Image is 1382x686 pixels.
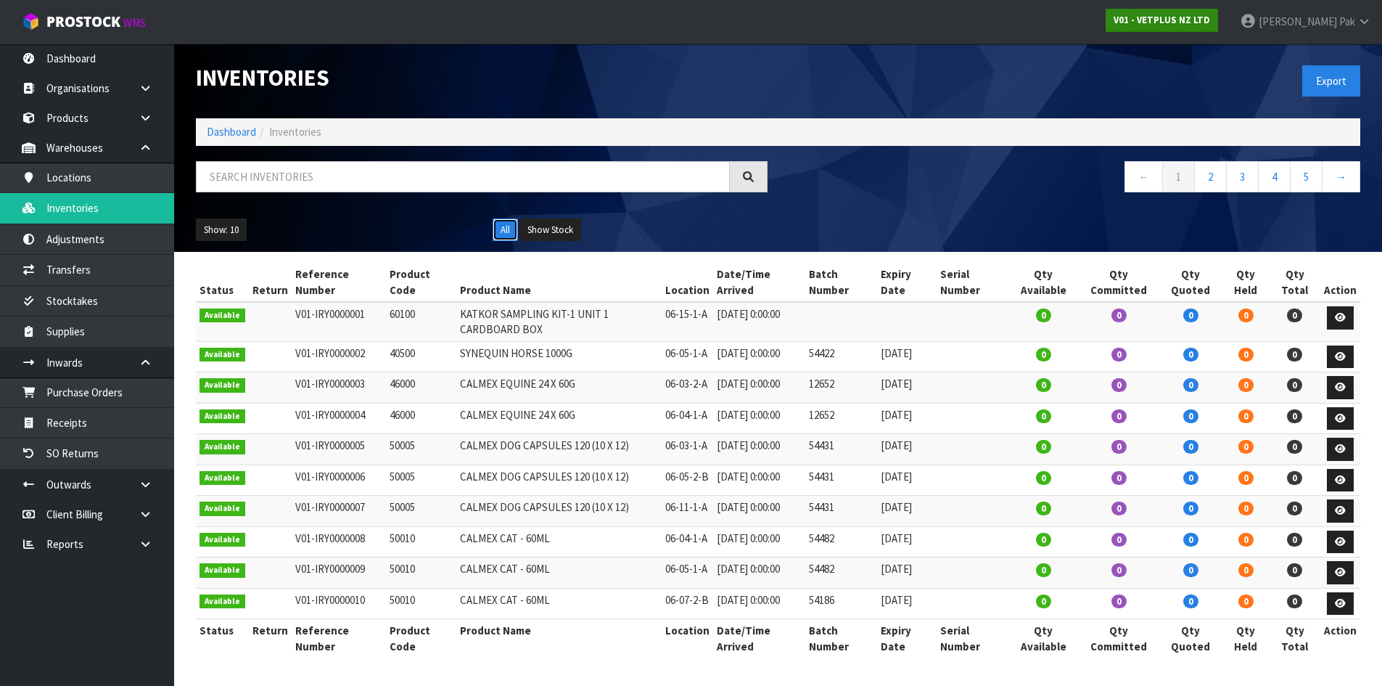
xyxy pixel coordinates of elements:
th: Product Name [456,263,662,302]
span: 0 [1287,440,1302,454]
td: 06-05-1-A [662,341,713,372]
span: Available [200,502,245,516]
span: 0 [1238,409,1254,423]
td: V01-IRY0000004 [292,403,386,434]
span: [DATE] [881,593,912,607]
th: Qty Available [1008,619,1078,658]
th: Location [662,619,713,658]
span: 0 [1036,533,1051,547]
span: 0 [1287,471,1302,485]
span: Available [200,563,245,578]
td: [DATE] 0:00:00 [713,526,805,558]
td: [DATE] 0:00:00 [713,403,805,434]
button: Export [1302,65,1360,97]
span: 0 [1111,348,1127,362]
span: Available [200,471,245,486]
a: Dashboard [207,125,256,139]
td: 06-11-1-A [662,496,713,527]
th: Qty Total [1270,619,1320,658]
span: Available [200,378,245,393]
td: 12652 [805,372,877,404]
span: [DATE] [881,438,912,452]
th: Serial Number [937,619,1008,658]
strong: V01 - VETPLUS NZ LTD [1114,14,1210,26]
td: CALMEX DOG CAPSULES 120 (10 X 12) [456,465,662,496]
td: CALMEX EQUINE 24 X 60G [456,372,662,404]
th: Qty Quoted [1159,263,1222,302]
td: 50010 [386,558,456,589]
img: cube-alt.png [22,12,40,30]
span: Available [200,533,245,547]
td: 46000 [386,403,456,434]
span: 0 [1183,378,1198,392]
td: CALMEX DOG CAPSULES 120 (10 X 12) [456,434,662,465]
td: 06-15-1-A [662,302,713,341]
td: CALMEX CAT - 60ML [456,558,662,589]
td: 40500 [386,341,456,372]
td: CALMEX CAT - 60ML [456,588,662,619]
th: Batch Number [805,619,877,658]
span: 0 [1036,471,1051,485]
span: 0 [1183,348,1198,362]
h1: Inventories [196,65,768,90]
th: Action [1320,619,1360,658]
th: Serial Number [937,263,1008,302]
th: Action [1320,263,1360,302]
span: 0 [1111,471,1127,485]
span: [DATE] [881,500,912,514]
span: [DATE] [881,408,912,422]
button: Show: 10 [196,219,247,242]
td: [DATE] 0:00:00 [713,558,805,589]
td: CALMEX DOG CAPSULES 120 (10 X 12) [456,496,662,527]
th: Return [249,263,292,302]
td: 50010 [386,588,456,619]
th: Status [196,263,249,302]
span: 0 [1183,563,1198,577]
td: 50010 [386,526,456,558]
td: V01-IRY0000005 [292,434,386,465]
span: 0 [1238,471,1254,485]
span: 0 [1036,595,1051,608]
span: [DATE] [881,531,912,545]
span: 0 [1183,440,1198,454]
span: 0 [1287,533,1302,547]
a: 3 [1226,161,1259,192]
td: V01-IRY0000008 [292,526,386,558]
span: Inventories [269,125,321,139]
span: 0 [1183,595,1198,608]
span: 0 [1238,595,1254,608]
td: 54482 [805,526,877,558]
td: V01-IRY0000009 [292,558,386,589]
td: 06-04-1-A [662,403,713,434]
th: Return [249,619,292,658]
td: V01-IRY0000003 [292,372,386,404]
td: 06-03-2-A [662,372,713,404]
td: V01-IRY0000010 [292,588,386,619]
th: Qty Held [1222,263,1270,302]
a: 5 [1290,161,1323,192]
span: 0 [1036,309,1051,322]
th: Qty Committed [1078,619,1159,658]
a: 1 [1162,161,1195,192]
span: Available [200,595,245,609]
span: 0 [1287,595,1302,608]
th: Product Code [386,263,456,302]
td: V01-IRY0000002 [292,341,386,372]
td: V01-IRY0000006 [292,465,386,496]
span: Available [200,348,245,362]
td: 50005 [386,434,456,465]
span: 0 [1111,595,1127,608]
span: [DATE] [881,377,912,391]
th: Qty Available [1008,263,1078,302]
a: V01 - VETPLUS NZ LTD [1106,9,1218,32]
th: Expiry Date [877,263,937,302]
th: Location [662,263,713,302]
span: [DATE] [881,562,912,576]
nav: Page navigation [789,161,1361,197]
a: 2 [1194,161,1227,192]
td: 06-05-2-B [662,465,713,496]
span: 0 [1287,409,1302,423]
td: V01-IRY0000001 [292,302,386,341]
td: 50005 [386,496,456,527]
td: 54431 [805,434,877,465]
